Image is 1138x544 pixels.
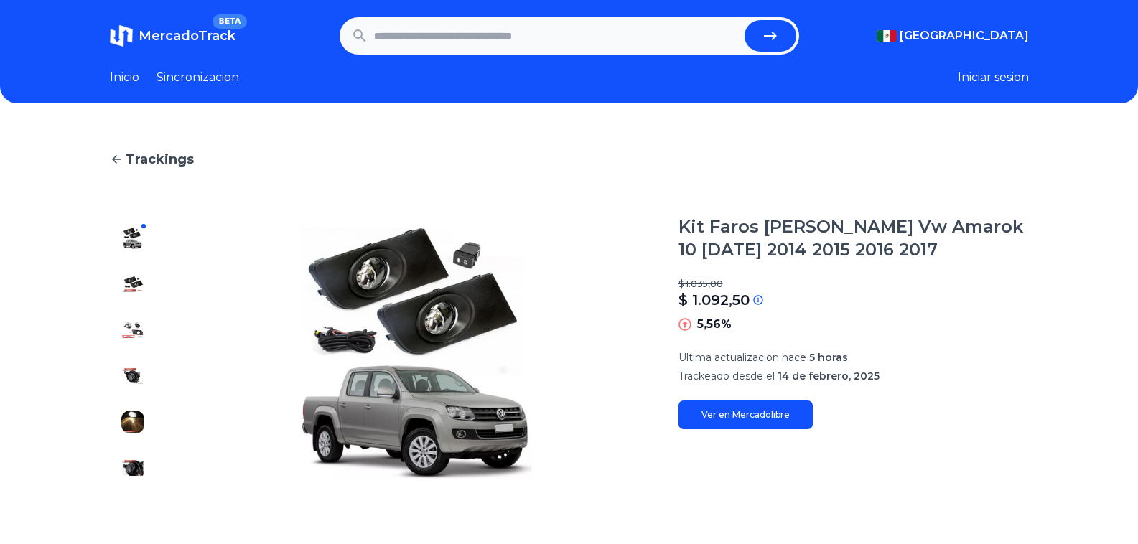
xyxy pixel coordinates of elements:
[139,28,235,44] span: MercadoTrack
[110,69,139,86] a: Inicio
[121,319,144,342] img: Kit Faros Niebla Vw Amarok 10 11 12 2013 2014 2015 2016 2017
[213,14,246,29] span: BETA
[185,215,650,491] img: Kit Faros Niebla Vw Amarok 10 11 12 2013 2014 2015 2016 2017
[121,273,144,296] img: Kit Faros Niebla Vw Amarok 10 11 12 2013 2014 2015 2016 2017
[110,24,133,47] img: MercadoTrack
[877,30,897,42] img: Mexico
[126,149,194,169] span: Trackings
[678,351,806,364] span: Ultima actualizacion hace
[900,27,1029,44] span: [GEOGRAPHIC_DATA]
[678,370,775,383] span: Trackeado desde el
[121,365,144,388] img: Kit Faros Niebla Vw Amarok 10 11 12 2013 2014 2015 2016 2017
[877,27,1029,44] button: [GEOGRAPHIC_DATA]
[809,351,848,364] span: 5 horas
[121,411,144,433] img: Kit Faros Niebla Vw Amarok 10 11 12 2013 2014 2015 2016 2017
[697,316,732,333] p: 5,56%
[110,149,1029,169] a: Trackings
[778,370,880,383] span: 14 de febrero, 2025
[121,227,144,250] img: Kit Faros Niebla Vw Amarok 10 11 12 2013 2014 2015 2016 2017
[678,400,813,429] a: Ver en Mercadolibre
[678,278,1029,290] p: $ 1.035,00
[958,69,1029,86] button: Iniciar sesion
[121,456,144,479] img: Kit Faros Niebla Vw Amarok 10 11 12 2013 2014 2015 2016 2017
[110,24,235,47] a: MercadoTrackBETA
[678,215,1029,261] h1: Kit Faros [PERSON_NAME] Vw Amarok 10 [DATE] 2014 2015 2016 2017
[157,69,239,86] a: Sincronizacion
[678,290,750,310] p: $ 1.092,50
